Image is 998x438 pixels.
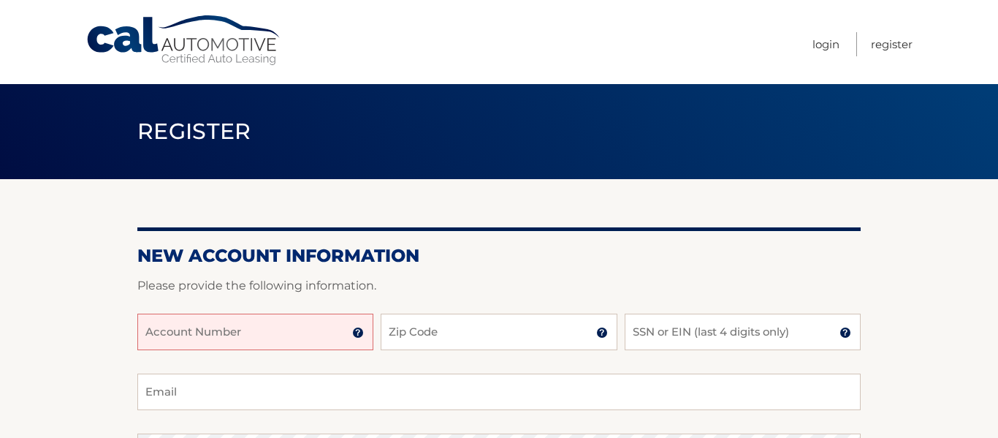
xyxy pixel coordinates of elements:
[625,314,861,350] input: SSN or EIN (last 4 digits only)
[85,15,283,67] a: Cal Automotive
[352,327,364,339] img: tooltip.svg
[381,314,617,350] input: Zip Code
[871,32,913,56] a: Register
[137,276,861,296] p: Please provide the following information.
[137,374,861,410] input: Email
[137,118,251,145] span: Register
[137,314,373,350] input: Account Number
[839,327,851,339] img: tooltip.svg
[137,245,861,267] h2: New Account Information
[596,327,608,339] img: tooltip.svg
[812,32,839,56] a: Login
